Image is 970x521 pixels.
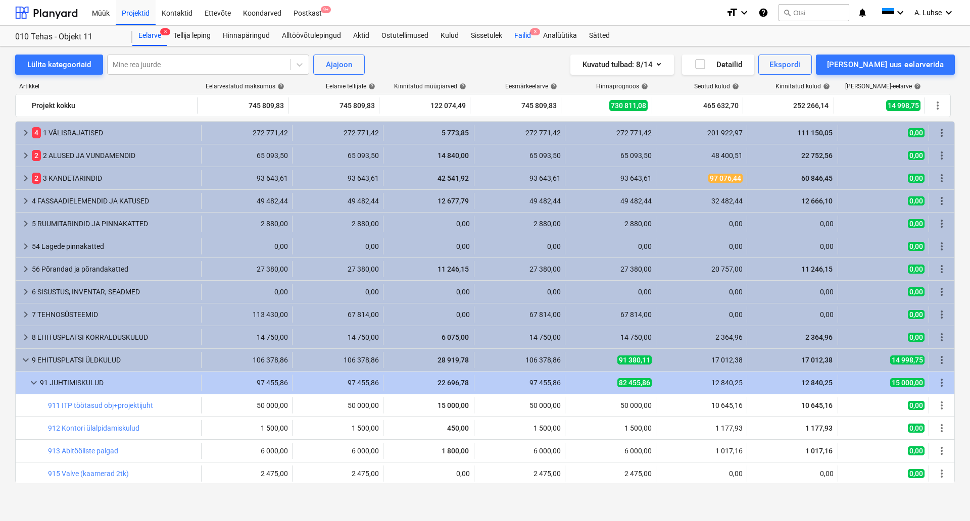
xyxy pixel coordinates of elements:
[478,424,561,432] div: 1 500,00
[537,26,583,46] a: Analüütika
[478,197,561,205] div: 49 482,44
[478,333,561,341] div: 14 750,00
[206,333,288,341] div: 14 750,00
[20,127,32,139] span: keyboard_arrow_right
[583,58,662,71] div: Kuvatud tulbad : 8/14
[569,174,652,182] div: 93 643,61
[297,424,379,432] div: 1 500,00
[751,242,834,250] div: 0,00
[569,401,652,409] div: 50 000,00
[908,219,925,228] span: 0,00
[792,100,830,111] span: 252 266,14
[32,173,41,184] span: 2
[751,470,834,478] div: 0,00
[936,240,948,252] span: Rohkem tegevusi
[20,308,32,321] span: keyboard_arrow_right
[821,83,830,90] span: help
[908,287,925,296] span: 0,00
[20,331,32,343] span: keyboard_arrow_right
[738,7,750,19] i: keyboard_arrow_down
[800,265,834,273] span: 11 246,15
[15,83,198,90] div: Artikkel
[908,446,925,455] span: 0,00
[48,470,129,478] a: 915 Valve (kaamerad 2tk)
[20,263,32,275] span: keyboard_arrow_right
[375,26,434,46] div: Ostutellimused
[936,149,948,162] span: Rohkem tegevusi
[779,4,849,21] button: Otsi
[347,26,375,46] a: Aktid
[694,83,739,90] div: Seotud kulud
[387,310,470,319] div: 0,00
[804,424,834,432] span: 1 177,93
[660,470,743,478] div: 0,00
[32,216,197,232] div: 5 RUUMITARINDID JA PINNAKATTED
[32,127,41,138] span: 4
[202,97,284,114] div: 745 809,83
[478,470,561,478] div: 2 475,00
[936,172,948,184] span: Rohkem tegevusi
[206,470,288,478] div: 2 475,00
[530,28,540,35] span: 3
[326,58,352,71] div: Ajajoon
[660,401,743,409] div: 10 645,16
[15,32,120,42] div: 010 Tehas - Objekt 11
[660,242,743,250] div: 0,00
[508,26,537,46] div: Failid
[297,242,379,250] div: 0,00
[919,473,970,521] div: Vestlusvidin
[48,447,118,455] a: 913 Abitööliste palgad
[800,197,834,205] span: 12 666,10
[437,356,470,364] span: 28 919,78
[660,356,743,364] div: 17 012,38
[570,55,674,75] button: Kuvatud tulbad:8/14
[908,174,925,183] span: 0,00
[936,308,948,321] span: Rohkem tegevusi
[908,196,925,205] span: 0,00
[660,379,743,387] div: 12 840,25
[20,195,32,207] span: keyboard_arrow_right
[206,174,288,182] div: 93 643,61
[505,83,557,90] div: Eesmärkeelarve
[297,288,379,296] div: 0,00
[639,83,648,90] span: help
[387,220,470,228] div: 0,00
[366,83,375,90] span: help
[478,129,561,137] div: 272 771,42
[908,265,925,274] span: 0,00
[908,310,925,319] span: 0,00
[936,399,948,411] span: Rohkem tegevusi
[32,329,197,345] div: 8 EHITUSPLATSI KORRALDUSKULUD
[465,26,508,46] a: Sissetulek
[708,174,743,183] span: 97 076,44
[206,129,288,137] div: 272 771,42
[569,197,652,205] div: 49 482,44
[845,83,921,90] div: [PERSON_NAME]-eelarve
[206,379,288,387] div: 97 455,86
[769,58,800,71] div: Ekspordi
[660,447,743,455] div: 1 017,16
[583,26,616,46] div: Sätted
[800,401,834,409] span: 10 645,16
[206,151,288,160] div: 65 093,50
[478,174,561,182] div: 93 643,61
[596,83,648,90] div: Hinnaprognoos
[936,445,948,457] span: Rohkem tegevusi
[660,129,743,137] div: 201 922,97
[313,55,365,75] button: Ajajoon
[297,356,379,364] div: 106 378,86
[478,151,561,160] div: 65 093,50
[694,58,742,71] div: Detailid
[936,286,948,298] span: Rohkem tegevusi
[478,379,561,387] div: 97 455,86
[936,331,948,343] span: Rohkem tegevusi
[217,26,276,46] a: Hinnapäringud
[758,7,768,19] i: Abikeskus
[660,220,743,228] div: 0,00
[936,467,948,480] span: Rohkem tegevusi
[660,424,743,432] div: 1 177,93
[20,354,32,366] span: keyboard_arrow_down
[326,83,375,90] div: Eelarve tellijale
[816,55,955,75] button: [PERSON_NAME] uus eelarverida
